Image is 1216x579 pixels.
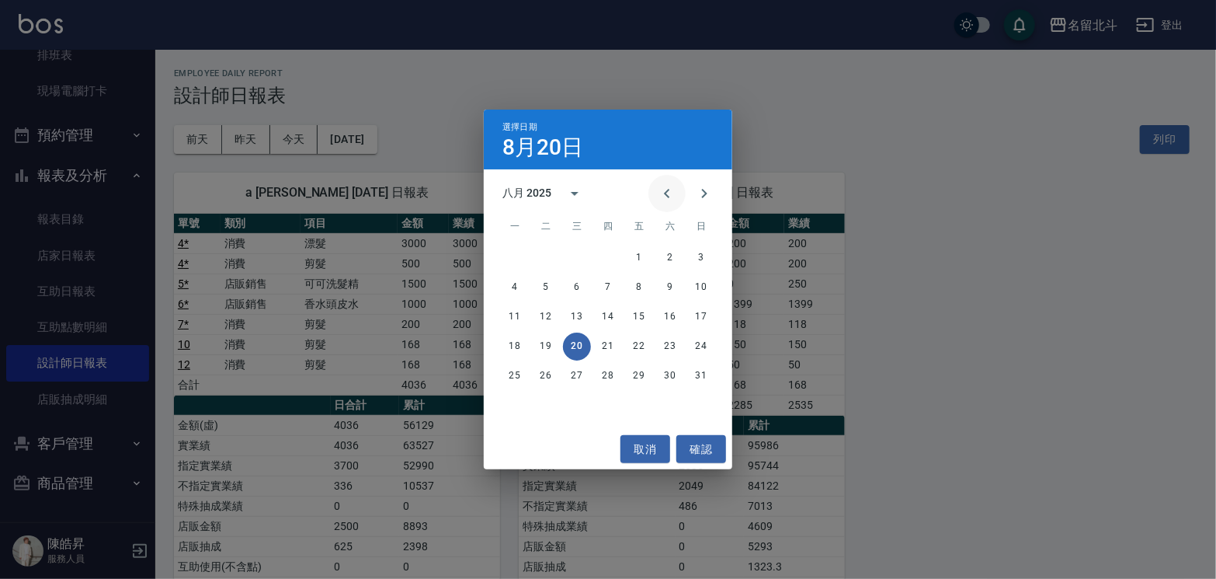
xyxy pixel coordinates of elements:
[594,362,622,390] button: 28
[687,244,715,272] button: 3
[502,185,551,201] div: 八月 2025
[501,362,529,390] button: 25
[563,362,591,390] button: 27
[502,122,537,132] span: 選擇日期
[625,211,653,242] span: 星期五
[676,435,726,464] button: 確認
[656,303,684,331] button: 16
[656,211,684,242] span: 星期六
[656,333,684,361] button: 23
[625,244,653,272] button: 1
[532,362,560,390] button: 26
[625,362,653,390] button: 29
[502,138,583,157] h4: 8月20日
[594,211,622,242] span: 星期四
[625,303,653,331] button: 15
[656,274,684,302] button: 9
[687,303,715,331] button: 17
[594,333,622,361] button: 21
[620,435,670,464] button: 取消
[656,244,684,272] button: 2
[501,303,529,331] button: 11
[625,333,653,361] button: 22
[532,333,560,361] button: 19
[594,274,622,302] button: 7
[687,333,715,361] button: 24
[594,303,622,331] button: 14
[656,362,684,390] button: 30
[501,211,529,242] span: 星期一
[687,274,715,302] button: 10
[563,211,591,242] span: 星期三
[563,303,591,331] button: 13
[556,175,593,212] button: calendar view is open, switch to year view
[532,303,560,331] button: 12
[563,333,591,361] button: 20
[563,274,591,302] button: 6
[687,211,715,242] span: 星期日
[532,211,560,242] span: 星期二
[532,274,560,302] button: 5
[625,274,653,302] button: 8
[501,274,529,302] button: 4
[648,175,686,212] button: Previous month
[687,362,715,390] button: 31
[501,333,529,361] button: 18
[686,175,723,212] button: Next month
